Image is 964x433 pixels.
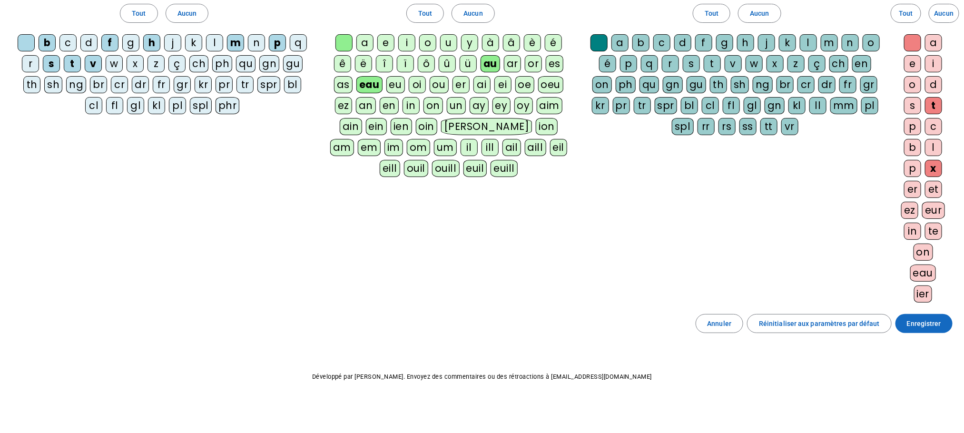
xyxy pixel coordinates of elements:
[356,97,376,114] div: an
[808,55,826,72] div: ç
[212,55,232,72] div: ph
[66,76,86,93] div: ng
[634,97,651,114] div: tr
[257,76,280,93] div: spr
[330,139,354,156] div: am
[491,160,517,177] div: euill
[702,97,719,114] div: cl
[122,34,139,51] div: g
[290,34,307,51] div: q
[377,34,394,51] div: e
[430,76,449,93] div: ou
[391,118,412,135] div: ien
[759,318,880,329] span: Réinitialiser aux paramètres par défaut
[334,76,353,93] div: as
[639,76,659,93] div: qu
[929,4,959,23] button: Aucun
[611,34,629,51] div: a
[380,97,399,114] div: en
[418,55,435,72] div: ô
[463,8,482,19] span: Aucun
[168,55,186,72] div: ç
[653,34,670,51] div: c
[904,181,921,198] div: er
[22,55,39,72] div: r
[206,34,223,51] div: l
[23,76,40,93] div: th
[461,34,478,51] div: y
[174,76,191,93] div: gr
[515,76,534,93] div: oe
[925,223,942,240] div: te
[536,118,558,135] div: ion
[695,34,712,51] div: f
[818,76,836,93] div: dr
[236,55,256,72] div: qu
[190,97,212,114] div: spl
[503,34,520,51] div: â
[663,76,683,93] div: gn
[925,97,942,114] div: t
[891,4,921,23] button: Tout
[904,97,921,114] div: s
[169,97,186,114] div: pl
[613,97,630,114] div: pr
[482,34,499,51] div: à
[779,34,796,51] div: k
[120,4,157,23] button: Tout
[904,55,921,72] div: e
[696,314,744,333] button: Annuler
[842,34,859,51] div: n
[632,34,649,51] div: b
[482,139,499,156] div: ill
[925,160,942,177] div: x
[189,55,208,72] div: ch
[143,34,160,51] div: h
[461,139,478,156] div: il
[616,76,636,93] div: ph
[925,139,942,156] div: l
[481,55,500,72] div: au
[101,34,118,51] div: f
[470,97,489,114] div: ay
[904,118,921,135] div: p
[546,55,563,72] div: es
[334,55,351,72] div: ê
[829,55,848,72] div: ch
[901,202,918,219] div: ez
[406,4,444,23] button: Tout
[356,76,383,93] div: eau
[447,97,466,114] div: un
[164,34,181,51] div: j
[185,34,202,51] div: k
[148,97,165,114] div: kl
[419,34,436,51] div: o
[514,97,533,114] div: oy
[704,55,721,72] div: t
[839,76,856,93] div: fr
[737,34,754,51] div: h
[8,371,956,383] p: Développé par [PERSON_NAME]. Envoyez des commentaires ou des rétroactions à [EMAIL_ADDRESS][DOMAI...
[788,97,806,114] div: kl
[106,55,123,72] div: w
[747,314,892,333] button: Réinitialiser aux paramètres par défaut
[537,97,563,114] div: aim
[925,181,942,198] div: et
[781,118,798,135] div: vr
[904,76,921,93] div: o
[538,76,564,93] div: oeu
[376,55,393,72] div: î
[797,76,815,93] div: cr
[492,97,511,114] div: ey
[922,202,945,219] div: eur
[132,76,149,93] div: dr
[708,318,732,329] span: Annuler
[404,160,428,177] div: ouil
[718,118,736,135] div: rs
[698,118,715,135] div: rr
[760,118,777,135] div: tt
[767,55,784,72] div: x
[59,34,77,51] div: c
[550,139,568,156] div: eil
[384,139,403,156] div: im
